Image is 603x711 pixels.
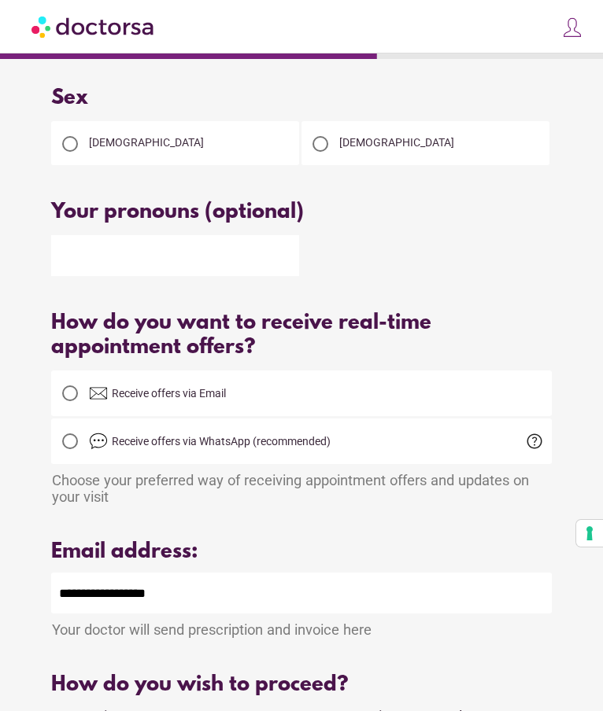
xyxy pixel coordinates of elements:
[51,673,551,698] div: How do you wish to proceed?
[89,136,204,149] span: [DEMOGRAPHIC_DATA]
[51,464,551,505] div: Choose your preferred way of receiving appointment offers and updates on your visit
[89,432,108,451] img: chat
[112,435,331,448] span: Receive offers via WhatsApp (recommended)
[525,432,544,451] span: help
[51,87,551,111] div: Sex
[31,9,156,44] img: Doctorsa.com
[89,384,108,403] img: email
[561,17,583,39] img: icons8-customer-100.png
[51,201,551,225] div: Your pronouns (optional)
[112,387,226,400] span: Receive offers via Email
[339,136,454,149] span: [DEMOGRAPHIC_DATA]
[51,613,551,638] div: Your doctor will send prescription and invoice here
[51,311,551,360] div: How do you want to receive real-time appointment offers?
[51,540,551,565] div: Email address:
[576,520,603,547] button: Your consent preferences for tracking technologies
